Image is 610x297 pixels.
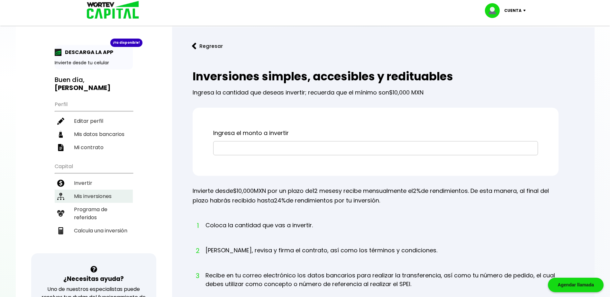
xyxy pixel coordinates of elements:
div: Agendar llamada [548,278,604,292]
span: 12 meses [313,187,339,195]
a: Programa de referidos [55,203,133,224]
img: contrato-icon.f2db500c.svg [57,144,64,151]
img: flecha izquierda [192,43,196,50]
a: Mi contrato [55,141,133,154]
p: DESCARGA LA APP [62,48,113,56]
h3: ¿Necesitas ayuda? [63,274,124,283]
span: 24% [274,196,286,204]
div: ¡Ya disponible! [110,39,142,47]
a: Mis inversiones [55,190,133,203]
img: profile-image [485,3,504,18]
p: Ingresa el monto a invertir [213,128,538,138]
span: $10,000 MXN [389,88,423,96]
b: [PERSON_NAME] [55,83,111,92]
img: editar-icon.952d3147.svg [57,118,64,125]
li: Coloca la cantidad que vas a invertir. [205,221,313,242]
span: 2 [196,246,199,256]
img: invertir-icon.b3b967d7.svg [57,180,64,187]
img: recomiendanos-icon.9b8e9327.svg [57,210,64,217]
p: Invierte desde MXN por un plazo de y recibe mensualmente el de rendimientos. De esta manera, al f... [193,186,559,205]
img: icon-down [522,10,530,12]
button: Regresar [182,38,232,55]
a: Calcula una inversión [55,224,133,237]
a: Invertir [55,176,133,190]
h2: Inversiones simples, accesibles y redituables [193,70,559,83]
ul: Perfil [55,97,133,154]
span: 3 [196,271,199,281]
span: 1 [196,221,199,230]
img: app-icon [55,49,62,56]
a: Editar perfil [55,114,133,128]
li: [PERSON_NAME], revisa y firma el contrato, así como los términos y condiciones. [205,246,437,267]
p: Ingresa la cantidad que deseas invertir; recuerda que el mínimo son [193,83,559,97]
span: $10,000 [233,187,254,195]
p: Invierte desde tu celular [55,59,133,66]
a: flecha izquierdaRegresar [182,38,584,55]
img: datos-icon.10cf9172.svg [57,131,64,138]
span: 2% [413,187,421,195]
img: inversiones-icon.6695dc30.svg [57,193,64,200]
img: calculadora-icon.17d418c4.svg [57,227,64,234]
p: Cuenta [504,6,522,15]
ul: Capital [55,159,133,253]
a: Mis datos bancarios [55,128,133,141]
h3: Buen día, [55,76,133,92]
